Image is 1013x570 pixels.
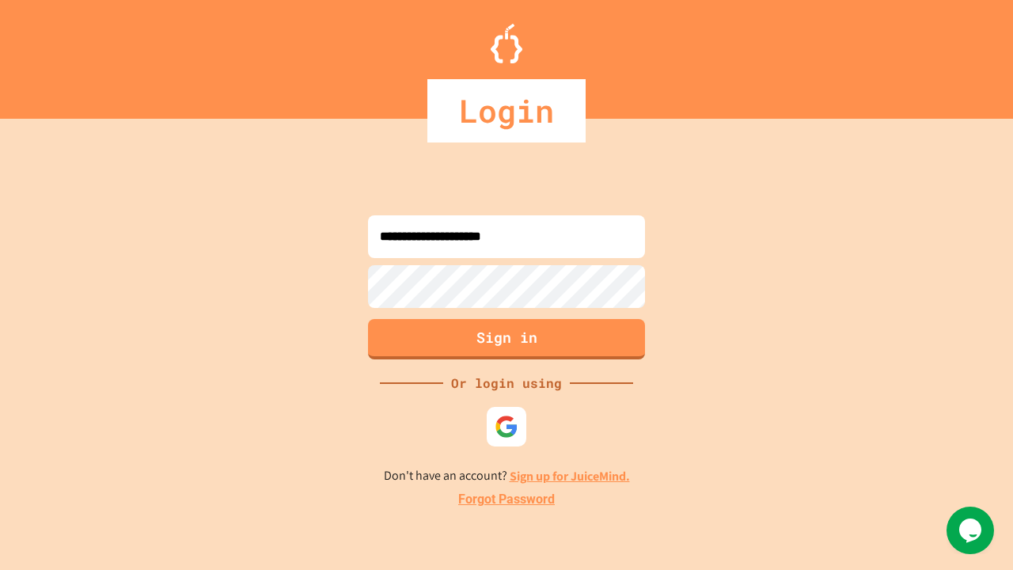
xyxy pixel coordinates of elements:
iframe: chat widget [947,507,997,554]
button: Sign in [368,319,645,359]
a: Forgot Password [458,490,555,509]
div: Login [427,79,586,142]
iframe: chat widget [882,438,997,505]
a: Sign up for JuiceMind. [510,468,630,484]
img: google-icon.svg [495,415,518,439]
p: Don't have an account? [384,466,630,486]
div: Or login using [443,374,570,393]
img: Logo.svg [491,24,522,63]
